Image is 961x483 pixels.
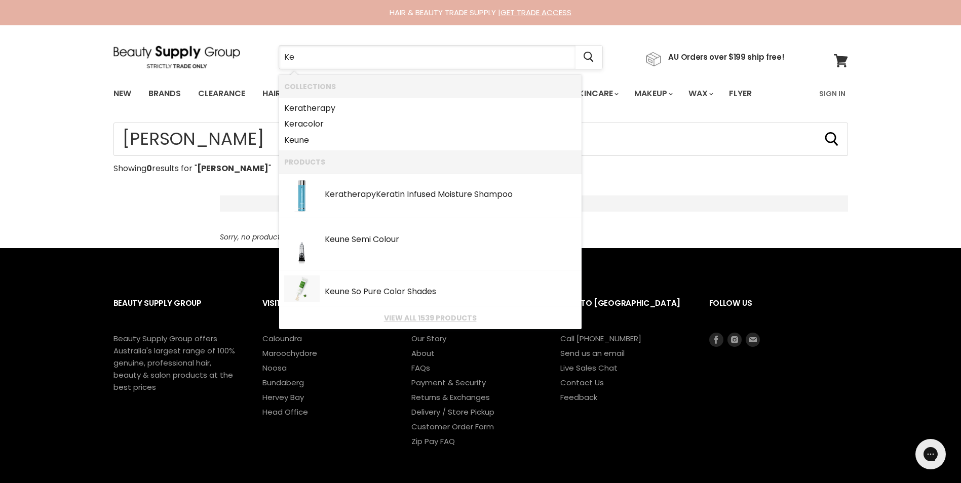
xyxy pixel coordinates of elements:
[220,232,363,242] em: Sorry, no products matched the keyword
[325,190,576,200] div: ratherapy ratin Infused Moisture Shampoo
[560,363,618,373] a: Live Sales Chat
[411,407,494,417] a: Delivery / Store Pickup
[279,116,582,132] li: Collections: Keracolor
[824,131,840,147] button: Search
[910,435,951,473] iframe: Gorgias live chat messenger
[411,392,490,402] a: Returns & Exchanges
[146,163,152,174] strong: 0
[101,79,861,108] nav: Main
[279,75,582,98] li: Collections
[411,436,455,447] a: Zip Pay FAQ
[411,421,494,432] a: Customer Order Form
[411,363,430,373] a: FAQs
[262,348,317,358] a: Maroochydore
[709,291,848,333] h2: Follow us
[721,83,759,104] a: Flyer
[325,287,576,298] div: une So Pure Color Shades
[681,83,719,104] a: Wax
[284,134,294,146] b: Ke
[262,363,287,373] a: Noosa
[411,333,446,344] a: Our Story
[411,348,435,358] a: About
[113,164,848,173] p: Showing results for " "
[262,291,391,333] h2: Visit Us In-Store
[106,79,786,108] ul: Main menu
[262,392,304,402] a: Hervey Bay
[284,116,576,132] a: racolor
[113,291,242,333] h2: Beauty Supply Group
[279,306,582,329] li: View All
[284,178,320,214] img: KT08_200x.jpg
[279,45,603,69] form: Product
[566,83,625,104] a: Skincare
[560,333,641,344] a: Call [PHONE_NUMBER]
[284,314,576,322] a: View all 1539 products
[575,46,602,69] button: Search
[560,291,689,333] h2: Talk to [GEOGRAPHIC_DATA]
[279,270,582,306] li: Products: Keune So Pure Color Shades
[279,98,582,116] li: Collections: Keratherapy
[279,46,575,69] input: Search
[106,83,139,104] a: New
[325,188,335,200] b: Ke
[284,118,294,130] b: Ke
[560,377,604,388] a: Contact Us
[284,132,576,148] a: une
[325,286,335,297] b: Ke
[286,223,318,266] img: 24004_1_200x.jpg
[627,83,679,104] a: Makeup
[255,83,314,104] a: Haircare
[190,83,253,104] a: Clearance
[501,7,571,18] a: GET TRADE ACCESS
[197,163,268,174] strong: [PERSON_NAME]
[279,132,582,151] li: Collections: Keune
[560,348,625,358] a: Send us an email
[262,407,308,417] a: Head Office
[101,8,861,18] div: HAIR & BEAUTY TRADE SUPPLY |
[284,275,320,302] img: sopurecolour_200x.jpg
[262,377,304,388] a: Bundaberg
[113,123,848,156] input: Search
[279,173,582,218] li: Products: Keratherapy Keratin Infused Moisture Shampoo
[284,100,576,116] a: ratherapy
[560,392,597,402] a: Feedback
[113,333,235,393] p: Beauty Supply Group offers Australia's largest range of 100% genuine, professional hair, beauty &...
[262,333,302,344] a: Caloundra
[113,123,848,156] form: Product
[376,188,386,200] b: Ke
[411,377,486,388] a: Payment & Security
[325,233,335,245] b: Ke
[279,218,582,270] li: Products: Keune Semi Colour
[325,235,576,246] div: une Semi Colour
[284,102,294,114] b: Ke
[141,83,188,104] a: Brands
[279,150,582,173] li: Products
[813,83,852,104] a: Sign In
